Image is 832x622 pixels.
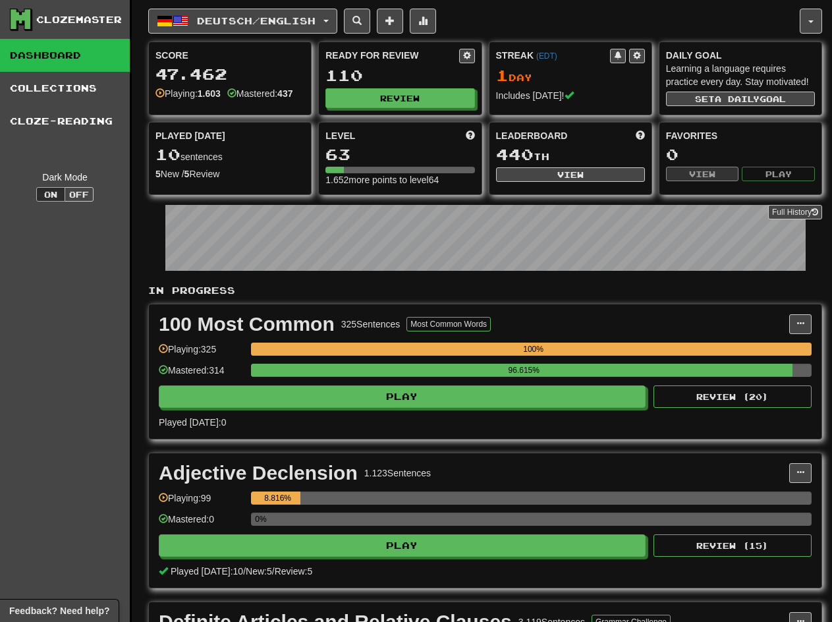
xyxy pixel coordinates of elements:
div: 1.123 Sentences [364,466,431,480]
div: Ready for Review [325,49,458,62]
div: 96.615% [255,364,792,377]
div: Playing: 325 [159,343,244,364]
button: More stats [410,9,436,34]
button: Play [159,385,646,408]
div: Streak [496,49,610,62]
button: Play [159,534,646,557]
div: Playing: 99 [159,492,244,513]
div: Mastered: [227,87,293,100]
span: Played [DATE]: 10 [171,566,243,577]
span: Review: 5 [275,566,313,577]
span: This week in points, UTC [636,129,645,142]
button: Search sentences [344,9,370,34]
button: Review (15) [653,534,812,557]
button: Most Common Words [406,317,491,331]
div: Includes [DATE]! [496,89,645,102]
span: / [272,566,275,577]
div: Mastered: 0 [159,513,244,534]
button: Off [65,187,94,202]
div: Day [496,67,645,84]
div: Score [155,49,304,62]
div: 1.652 more points to level 64 [325,173,474,186]
div: sentences [155,146,304,163]
div: th [496,146,645,163]
span: a daily [715,94,760,103]
div: 100 Most Common [159,314,335,334]
button: Review (20) [653,385,812,408]
span: Score more points to level up [466,129,475,142]
div: Adjective Declension [159,463,358,483]
span: 440 [496,145,534,163]
a: (EDT) [536,51,557,61]
strong: 437 [277,88,292,99]
span: / [243,566,246,577]
span: 1 [496,66,509,84]
div: 100% [255,343,812,356]
span: New: 5 [246,566,272,577]
span: Leaderboard [496,129,568,142]
span: Deutsch / English [197,15,316,26]
div: Dark Mode [10,171,120,184]
p: In Progress [148,284,822,297]
button: On [36,187,65,202]
div: New / Review [155,167,304,181]
strong: 5 [155,169,161,179]
span: 10 [155,145,180,163]
div: 325 Sentences [341,318,401,331]
a: Full History [768,205,822,219]
button: Play [742,167,815,181]
div: Clozemaster [36,13,122,26]
div: 0 [666,146,815,163]
div: Learning a language requires practice every day. Stay motivated! [666,62,815,88]
div: Favorites [666,129,815,142]
div: 47.462 [155,66,304,82]
strong: 5 [184,169,190,179]
button: Deutsch/English [148,9,337,34]
button: Review [325,88,474,108]
span: Open feedback widget [9,604,109,617]
div: 110 [325,67,474,84]
button: View [496,167,645,182]
div: Daily Goal [666,49,815,62]
span: Level [325,129,355,142]
button: View [666,167,739,181]
button: Seta dailygoal [666,92,815,106]
div: Playing: [155,87,221,100]
div: 8.816% [255,492,300,505]
div: Mastered: 314 [159,364,244,385]
button: Add sentence to collection [377,9,403,34]
span: Played [DATE]: 0 [159,417,226,428]
span: Played [DATE] [155,129,225,142]
div: 63 [325,146,474,163]
strong: 1.603 [198,88,221,99]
